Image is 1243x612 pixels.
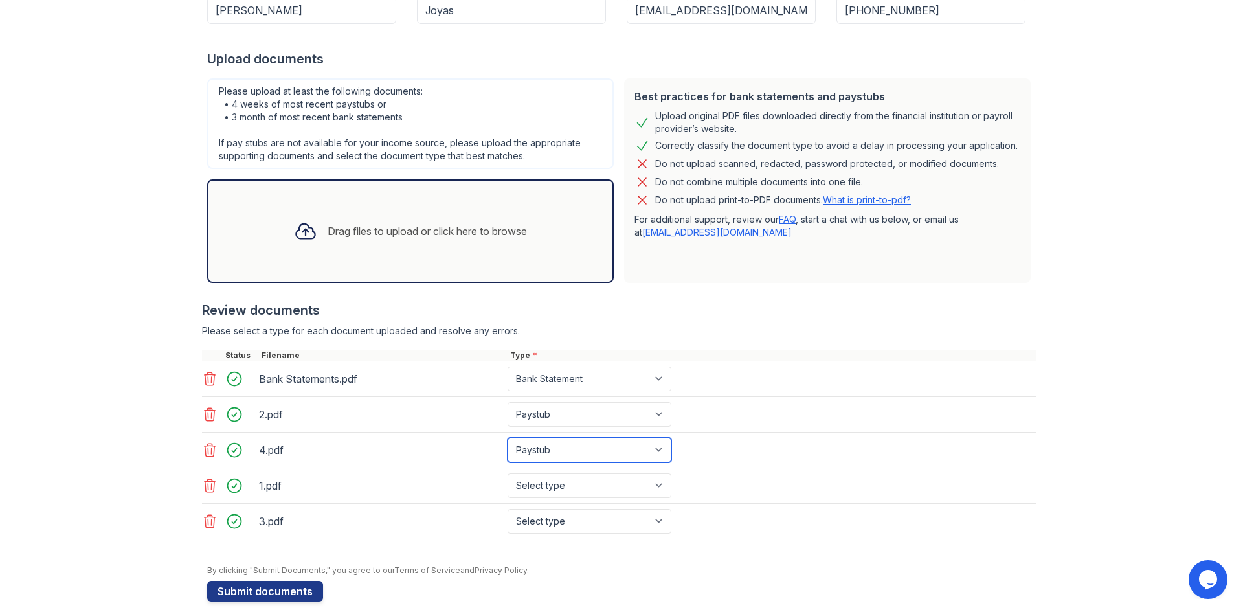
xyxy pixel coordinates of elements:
div: Please upload at least the following documents: • 4 weeks of most recent paystubs or • 3 month of... [207,78,614,169]
div: Review documents [202,301,1036,319]
div: Drag files to upload or click here to browse [328,223,527,239]
a: Terms of Service [394,565,460,575]
div: Best practices for bank statements and paystubs [634,89,1020,104]
div: Status [223,350,259,361]
div: Filename [259,350,508,361]
a: Privacy Policy. [475,565,529,575]
div: Type [508,350,1036,361]
div: Bank Statements.pdf [259,368,502,389]
div: 3.pdf [259,511,502,532]
div: 1.pdf [259,475,502,496]
iframe: chat widget [1189,560,1230,599]
div: By clicking "Submit Documents," you agree to our and [207,565,1036,576]
div: Do not upload scanned, redacted, password protected, or modified documents. [655,156,999,172]
div: Correctly classify the document type to avoid a delay in processing your application. [655,138,1018,153]
div: 4.pdf [259,440,502,460]
button: Submit documents [207,581,323,602]
p: For additional support, review our , start a chat with us below, or email us at [634,213,1020,239]
div: Upload original PDF files downloaded directly from the financial institution or payroll provider’... [655,109,1020,135]
a: [EMAIL_ADDRESS][DOMAIN_NAME] [642,227,792,238]
div: Do not combine multiple documents into one file. [655,174,863,190]
a: What is print-to-pdf? [823,194,911,205]
p: Do not upload print-to-PDF documents. [655,194,911,207]
div: 2.pdf [259,404,502,425]
div: Upload documents [207,50,1036,68]
div: Please select a type for each document uploaded and resolve any errors. [202,324,1036,337]
a: FAQ [779,214,796,225]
